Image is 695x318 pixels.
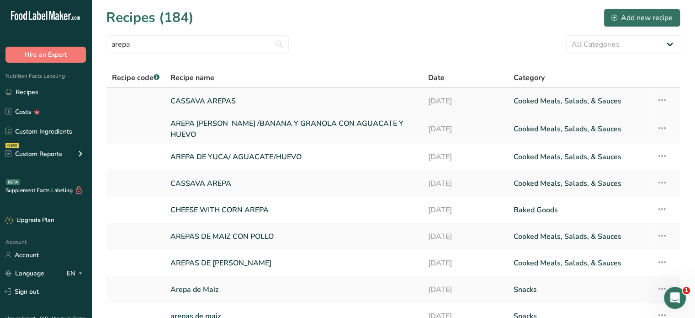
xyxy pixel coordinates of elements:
a: [DATE] [428,147,503,167]
button: Add new recipe [604,9,680,27]
a: CASSAVA AREPA [170,174,417,193]
a: Snacks [514,280,646,299]
a: Cooked Meals, Salads, & Sauces [514,174,646,193]
span: Recipe code [112,73,159,83]
button: Hire an Expert [5,47,86,63]
span: Category [514,72,545,83]
div: Upgrade Plan [5,216,54,225]
a: Cooked Meals, Salads, & Sauces [514,227,646,246]
div: NEW [5,143,19,148]
a: CASSAVA AREPAS [170,92,417,111]
a: [DATE] [428,174,503,193]
a: CHEESE WITH CORN AREPA [170,200,417,220]
div: EN [67,268,86,279]
span: Recipe name [170,72,214,83]
a: [DATE] [428,200,503,220]
div: Custom Reports [5,149,62,159]
a: AREPAS DE [PERSON_NAME] [170,253,417,273]
a: [DATE] [428,92,503,111]
h1: Recipes (184) [106,7,194,28]
a: Arepa de Maiz [170,280,417,299]
a: [DATE] [428,253,503,273]
input: Search for recipe [106,35,289,54]
a: AREPA DE YUCA/ AGUACATE/HUEVO [170,147,417,167]
a: [DATE] [428,227,503,246]
iframe: Intercom live chat [664,287,686,309]
a: AREPAS DE MAIZ CON POLLO [170,227,417,246]
div: BETA [6,179,20,185]
a: Cooked Meals, Salads, & Sauces [514,253,646,273]
a: [DATE] [428,118,503,140]
div: Add new recipe [611,12,673,23]
a: AREPA [PERSON_NAME] /BANANA Y GRANOLA CON AGUACATE Y HUEVO [170,118,417,140]
a: [DATE] [428,280,503,299]
a: Cooked Meals, Salads, & Sauces [514,118,646,140]
a: Cooked Meals, Salads, & Sauces [514,147,646,167]
a: Cooked Meals, Salads, & Sauces [514,92,646,111]
a: Baked Goods [514,200,646,220]
span: Date [428,72,444,83]
span: 1 [683,287,690,294]
a: Language [5,265,44,281]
